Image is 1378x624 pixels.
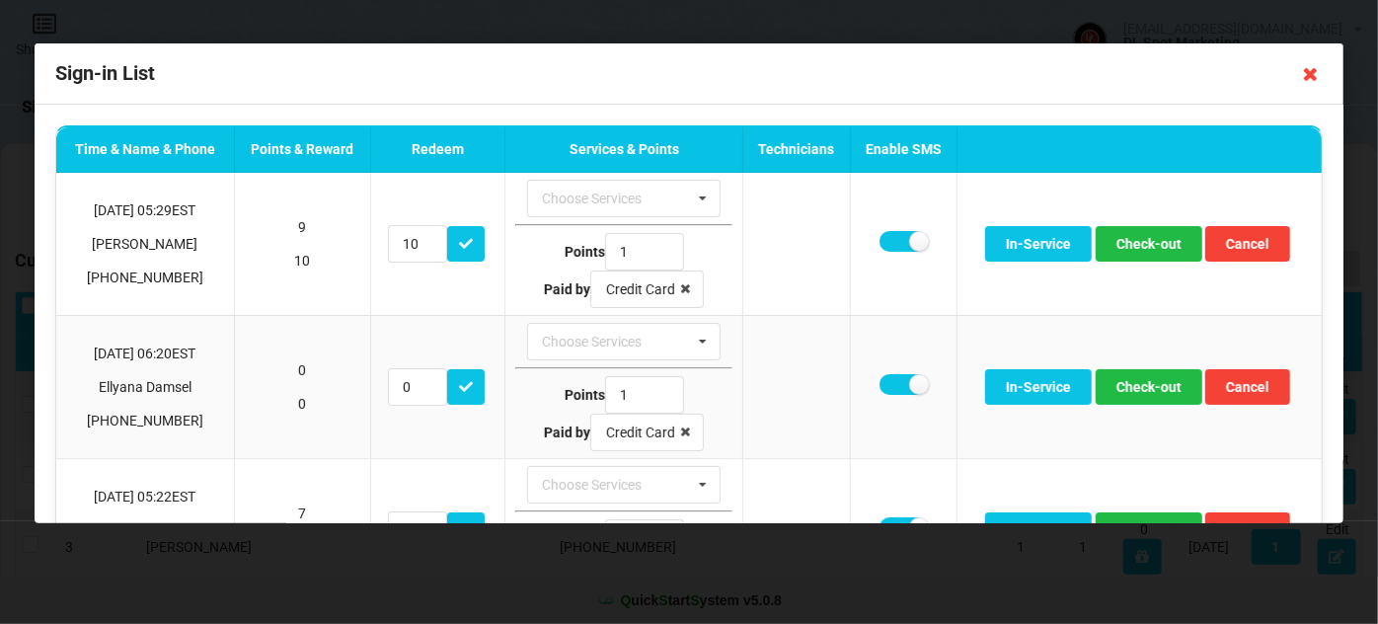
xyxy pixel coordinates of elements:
[66,268,224,287] p: [PHONE_NUMBER]
[370,127,504,174] th: Redeem
[606,426,675,439] div: Credit Card
[244,504,360,523] p: 7
[985,369,1092,405] button: In-Service
[66,377,224,397] p: Ellyana Damsel
[56,127,234,174] th: Time & Name & Phone
[1096,226,1202,262] button: Check-out
[66,344,224,363] p: [DATE] 06:20 EST
[606,282,675,296] div: Credit Card
[544,281,590,297] b: Paid by
[504,127,742,174] th: Services & Points
[985,512,1092,548] button: In-Service
[1096,369,1202,405] button: Check-out
[537,474,670,497] div: Choose Services
[1096,512,1202,548] button: Check-out
[66,487,224,507] p: [DATE] 05:22 EST
[605,233,684,271] input: Type Points
[244,251,360,271] p: 10
[66,520,224,540] p: Naomy
[388,511,447,549] input: Redeem
[244,394,360,414] p: 0
[605,519,684,557] input: Type Points
[388,368,447,406] input: Redeem
[35,43,1343,105] div: Sign-in List
[234,127,370,174] th: Points & Reward
[565,387,605,403] b: Points
[605,376,684,414] input: Type Points
[537,331,670,353] div: Choose Services
[66,234,224,254] p: [PERSON_NAME]
[565,244,605,260] b: Points
[849,127,956,174] th: Enable SMS
[985,226,1092,262] button: In-Service
[66,200,224,220] p: [DATE] 05:29 EST
[244,360,360,380] p: 0
[742,127,849,174] th: Technicians
[537,188,670,210] div: Choose Services
[1205,512,1290,548] button: Cancel
[66,411,224,430] p: [PHONE_NUMBER]
[544,425,590,440] b: Paid by
[1205,369,1290,405] button: Cancel
[244,217,360,237] p: 9
[388,225,447,263] input: Redeem
[1205,226,1290,262] button: Cancel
